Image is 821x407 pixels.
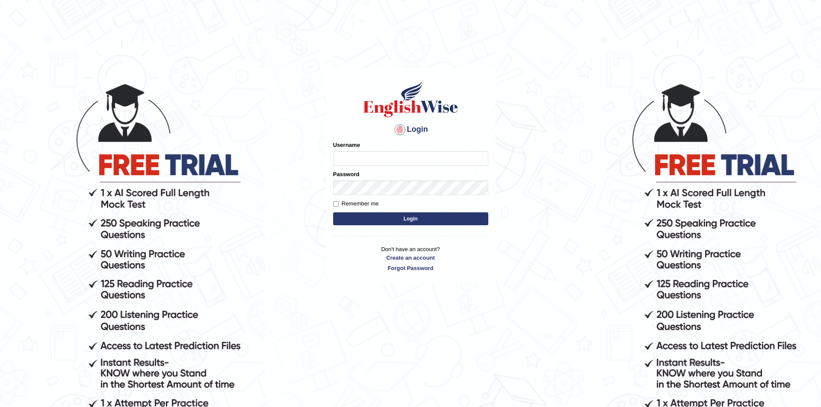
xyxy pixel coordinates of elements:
label: Username [333,141,360,149]
button: Login [333,212,488,225]
label: Password [333,170,359,178]
input: Remember me [333,201,339,207]
h4: Login [333,123,488,137]
img: Logo of English Wise sign in for intelligent practice with AI [362,80,460,118]
label: Remember me [333,199,379,208]
a: Create an account [333,254,488,262]
p: Don't have an account? [333,245,488,272]
a: Forgot Password [333,264,488,272]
